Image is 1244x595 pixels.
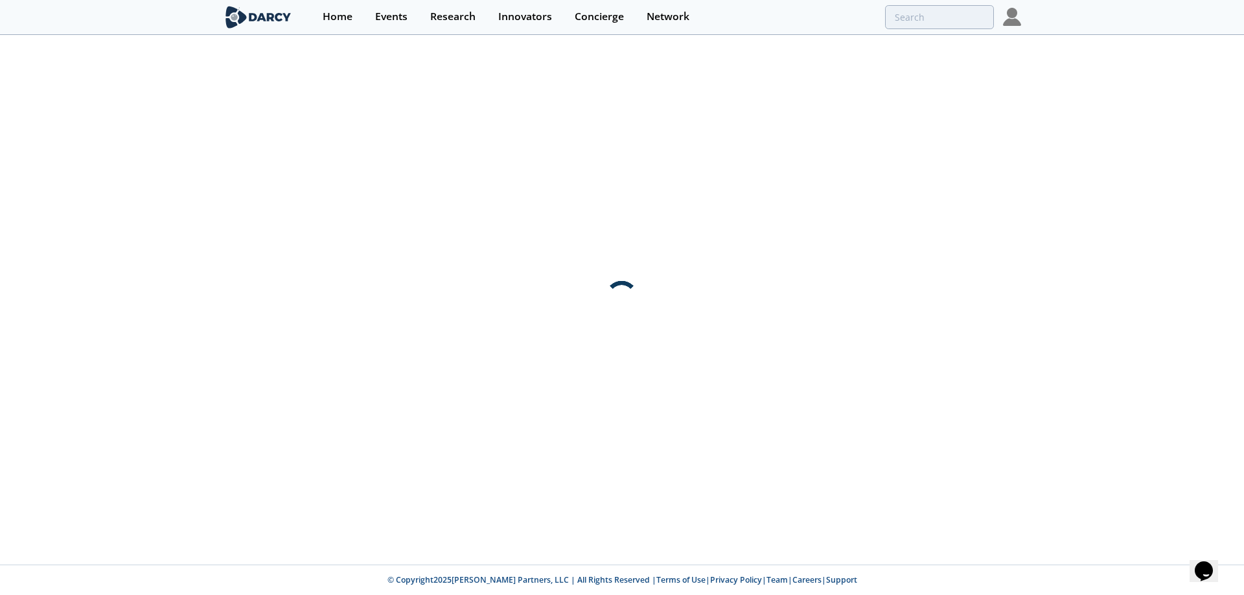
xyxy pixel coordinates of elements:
img: Profile [1003,8,1021,26]
a: Terms of Use [656,574,706,585]
input: Advanced Search [885,5,994,29]
div: Research [430,12,476,22]
div: Home [323,12,352,22]
div: Events [375,12,408,22]
div: Concierge [575,12,624,22]
div: Innovators [498,12,552,22]
a: Team [766,574,788,585]
a: Careers [792,574,822,585]
img: logo-wide.svg [223,6,294,28]
div: Network [647,12,689,22]
p: © Copyright 2025 [PERSON_NAME] Partners, LLC | All Rights Reserved | | | | | [143,574,1101,586]
iframe: chat widget [1190,543,1231,582]
a: Privacy Policy [710,574,762,585]
a: Support [826,574,857,585]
